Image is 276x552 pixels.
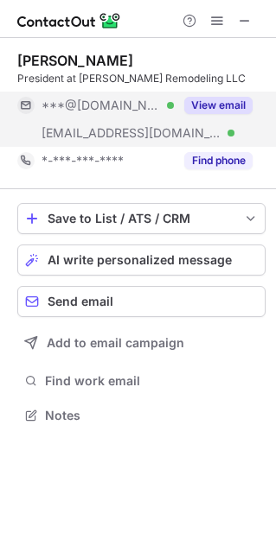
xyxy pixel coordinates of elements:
[17,10,121,31] img: ContactOut v5.3.10
[17,71,266,86] div: President at [PERSON_NAME] Remodeling LLC
[48,295,113,308] span: Send email
[17,286,266,317] button: Send email
[17,52,133,69] div: [PERSON_NAME]
[42,98,161,113] span: ***@[DOMAIN_NAME]
[17,244,266,276] button: AI write personalized message
[47,336,184,350] span: Add to email campaign
[17,403,266,428] button: Notes
[48,212,235,225] div: Save to List / ATS / CRM
[184,152,253,169] button: Reveal Button
[42,125,221,141] span: [EMAIL_ADDRESS][DOMAIN_NAME]
[48,253,232,267] span: AI write personalized message
[17,369,266,393] button: Find work email
[17,327,266,358] button: Add to email campaign
[184,97,253,114] button: Reveal Button
[17,203,266,234] button: save-profile-one-click
[45,373,259,389] span: Find work email
[45,408,259,423] span: Notes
